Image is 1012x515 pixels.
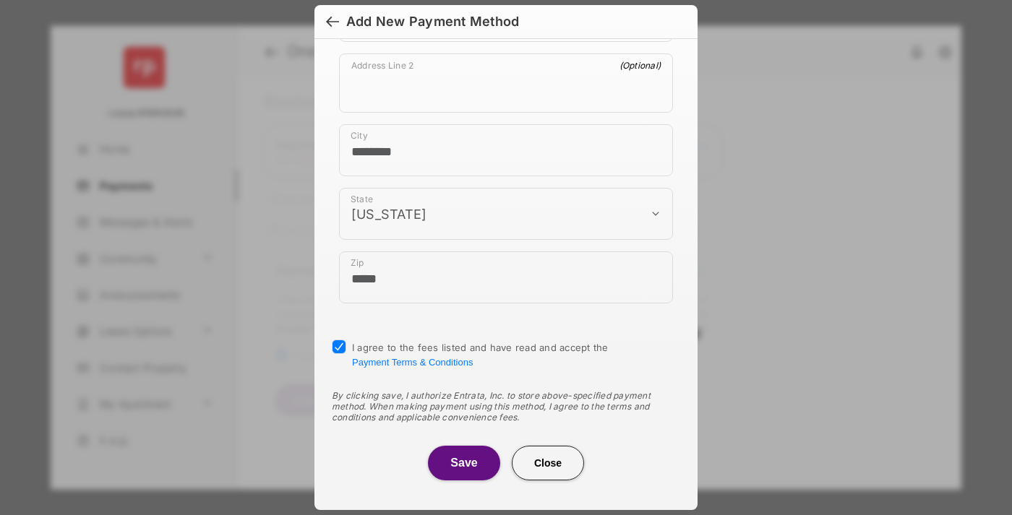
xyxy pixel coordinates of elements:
button: I agree to the fees listed and have read and accept the [352,357,473,368]
div: payment_method_screening[postal_addresses][addressLine2] [339,53,673,113]
div: payment_method_screening[postal_addresses][administrativeArea] [339,188,673,240]
div: payment_method_screening[postal_addresses][locality] [339,124,673,176]
button: Close [512,446,584,480]
button: Save [428,446,500,480]
div: Add New Payment Method [346,14,519,30]
div: payment_method_screening[postal_addresses][postalCode] [339,251,673,303]
div: By clicking save, I authorize Entrata, Inc. to store above-specified payment method. When making ... [332,390,680,423]
span: I agree to the fees listed and have read and accept the [352,342,609,368]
